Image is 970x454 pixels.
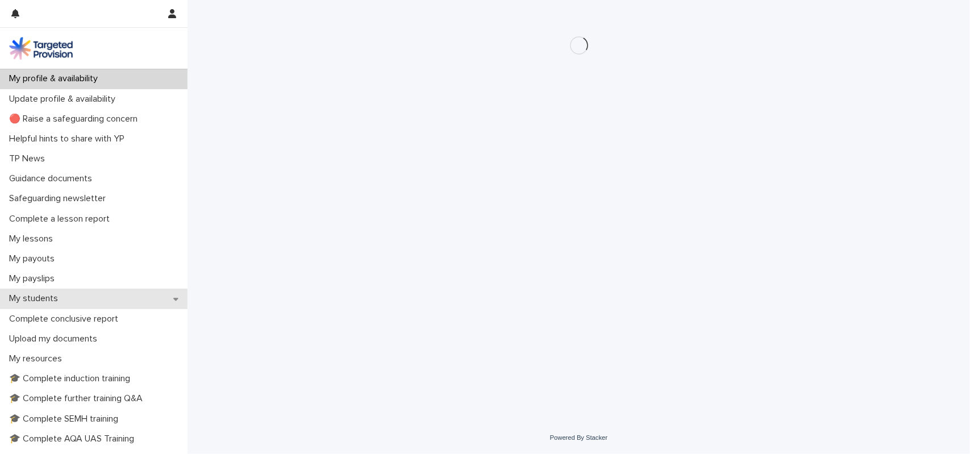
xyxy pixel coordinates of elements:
[5,114,147,124] p: 🔴 Raise a safeguarding concern
[5,173,101,184] p: Guidance documents
[5,153,54,164] p: TP News
[5,373,139,384] p: 🎓 Complete induction training
[550,434,607,441] a: Powered By Stacker
[5,314,127,324] p: Complete conclusive report
[5,73,107,84] p: My profile & availability
[5,434,143,444] p: 🎓 Complete AQA UAS Training
[5,414,127,424] p: 🎓 Complete SEMH training
[5,193,115,204] p: Safeguarding newsletter
[5,393,152,404] p: 🎓 Complete further training Q&A
[5,214,119,224] p: Complete a lesson report
[5,273,64,284] p: My payslips
[5,293,67,304] p: My students
[5,234,62,244] p: My lessons
[5,334,106,344] p: Upload my documents
[9,37,73,60] img: M5nRWzHhSzIhMunXDL62
[5,253,64,264] p: My payouts
[5,94,124,105] p: Update profile & availability
[5,353,71,364] p: My resources
[5,134,134,144] p: Helpful hints to share with YP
